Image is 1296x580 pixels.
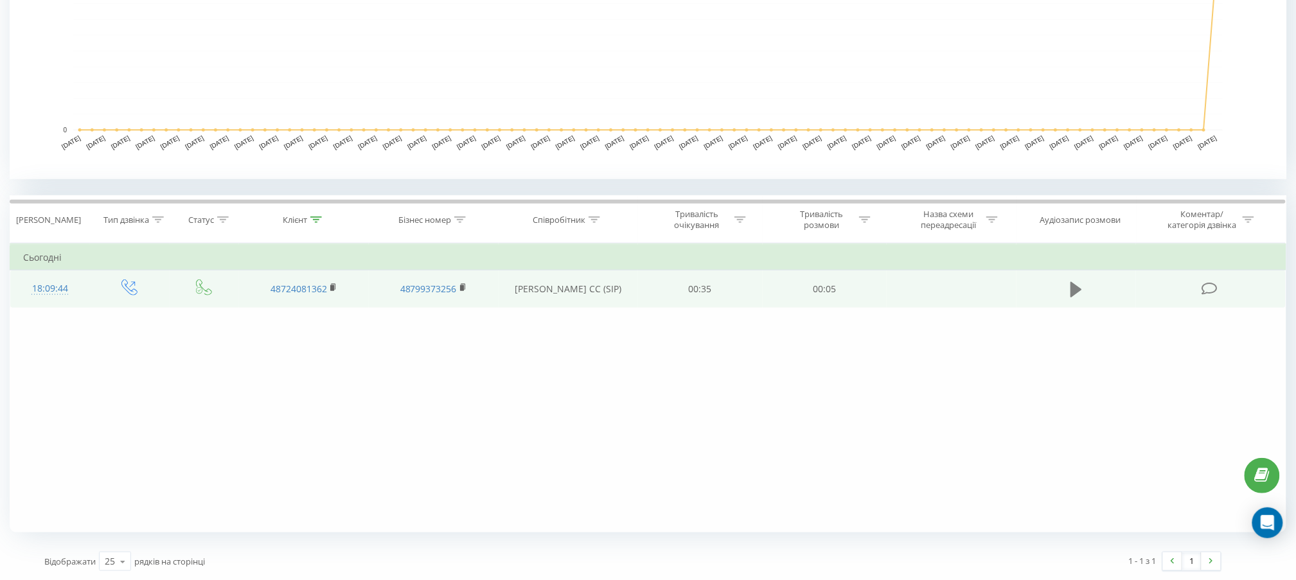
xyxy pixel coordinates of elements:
[382,134,403,150] text: [DATE]
[1098,134,1119,150] text: [DATE]
[209,134,230,150] text: [DATE]
[258,134,280,150] text: [DATE]
[184,134,205,150] text: [DATE]
[60,134,82,150] text: [DATE]
[678,134,699,150] text: [DATE]
[777,134,798,150] text: [DATE]
[999,134,1020,150] text: [DATE]
[233,134,254,150] text: [DATE]
[400,283,457,295] a: 48799373256
[110,134,131,150] text: [DATE]
[703,134,724,150] text: [DATE]
[283,215,307,225] div: Клієнт
[653,134,675,150] text: [DATE]
[63,127,67,134] text: 0
[914,209,983,231] div: Назва схеми переадресації
[1040,215,1121,225] div: Аудіозапис розмови
[1074,134,1095,150] text: [DATE]
[1172,134,1193,150] text: [DATE]
[357,134,378,150] text: [DATE]
[604,134,625,150] text: [DATE]
[105,555,115,568] div: 25
[188,215,214,225] div: Статус
[398,215,451,225] div: Бізнес номер
[876,134,897,150] text: [DATE]
[23,276,77,301] div: 18:09:44
[975,134,996,150] text: [DATE]
[456,134,477,150] text: [DATE]
[481,134,502,150] text: [DATE]
[533,215,585,225] div: Співробітник
[1024,134,1045,150] text: [DATE]
[134,134,155,150] text: [DATE]
[950,134,971,150] text: [DATE]
[134,556,205,567] span: рядків на сторінці
[802,134,823,150] text: [DATE]
[505,134,526,150] text: [DATE]
[1252,507,1283,538] div: Open Intercom Messenger
[44,556,96,567] span: Відображати
[900,134,921,150] text: [DATE]
[10,245,1286,270] td: Сьогодні
[580,134,601,150] text: [DATE]
[499,270,638,308] td: [PERSON_NAME] CC (SIP)
[530,134,551,150] text: [DATE]
[406,134,427,150] text: [DATE]
[85,134,107,150] text: [DATE]
[1197,134,1218,150] text: [DATE]
[727,134,749,150] text: [DATE]
[925,134,946,150] text: [DATE]
[332,134,353,150] text: [DATE]
[283,134,304,150] text: [DATE]
[16,215,81,225] div: [PERSON_NAME]
[1049,134,1070,150] text: [DATE]
[851,134,873,150] text: [DATE]
[1148,134,1169,150] text: [DATE]
[752,134,774,150] text: [DATE]
[103,215,149,225] div: Тип дзвінка
[826,134,848,150] text: [DATE]
[787,209,856,231] div: Тривалість розмови
[1182,552,1202,570] a: 1
[763,270,887,308] td: 00:05
[271,283,327,295] a: 48724081362
[662,209,731,231] div: Тривалість очікування
[628,134,650,150] text: [DATE]
[159,134,181,150] text: [DATE]
[1123,134,1144,150] text: [DATE]
[1129,554,1157,567] div: 1 - 1 з 1
[638,270,763,308] td: 00:35
[308,134,329,150] text: [DATE]
[555,134,576,150] text: [DATE]
[1164,209,1239,231] div: Коментар/категорія дзвінка
[431,134,452,150] text: [DATE]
